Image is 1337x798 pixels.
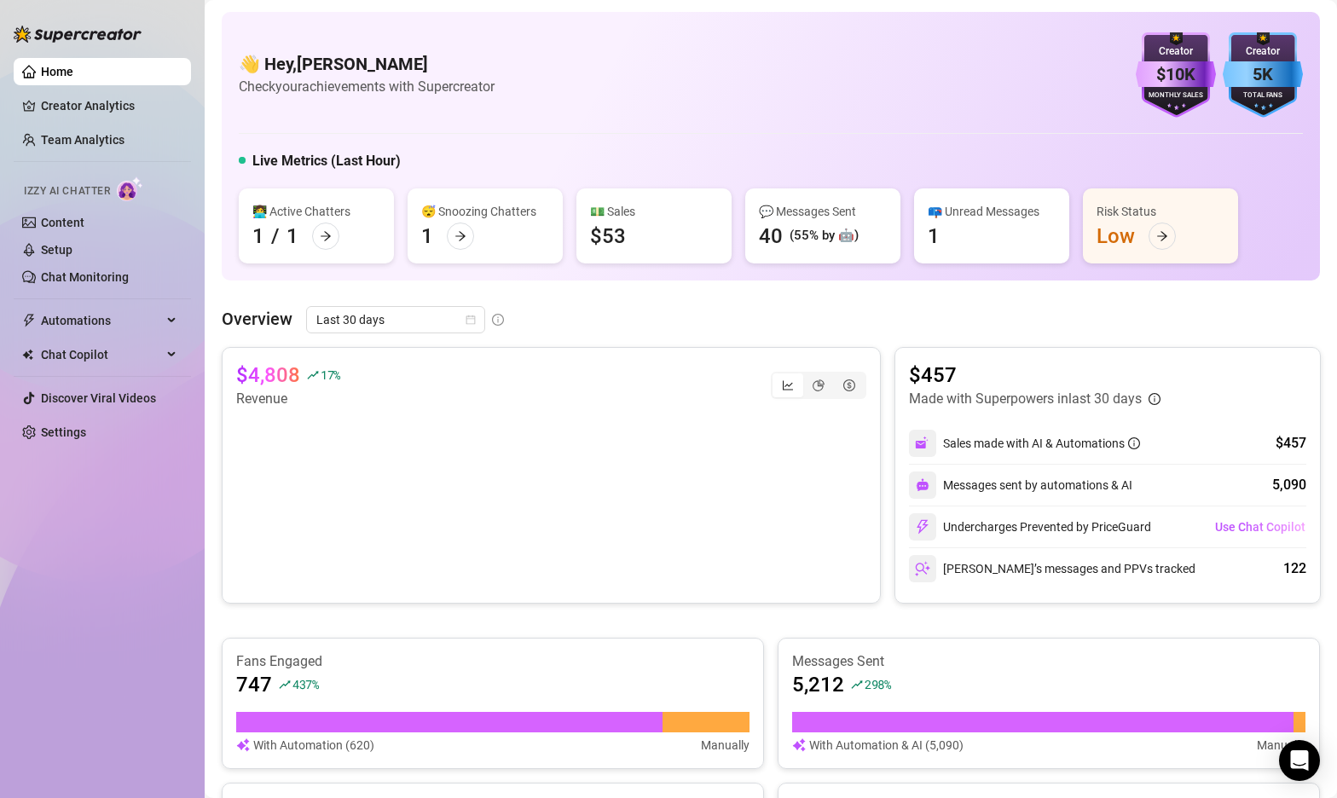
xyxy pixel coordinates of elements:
[909,471,1132,499] div: Messages sent by automations & AI
[236,736,250,755] img: svg%3e
[809,736,964,755] article: With Automation & AI (5,090)
[236,652,750,671] article: Fans Engaged
[316,307,475,332] span: Last 30 days
[915,436,930,451] img: svg%3e
[117,176,143,201] img: AI Chatter
[909,361,1160,389] article: $457
[252,223,264,250] div: 1
[286,223,298,250] div: 1
[851,679,863,691] span: rise
[24,183,110,199] span: Izzy AI Chatter
[790,226,859,246] div: (55% by 🤖)
[916,478,929,492] img: svg%3e
[909,389,1142,409] article: Made with Superpowers in last 30 days
[759,202,887,221] div: 💬 Messages Sent
[253,736,374,755] article: With Automation (620)
[41,216,84,229] a: Content
[865,676,891,692] span: 298 %
[909,555,1195,582] div: [PERSON_NAME]’s messages and PPVs tracked
[1283,558,1306,579] div: 122
[320,230,332,242] span: arrow-right
[915,519,930,535] img: svg%3e
[252,151,401,171] h5: Live Metrics (Last Hour)
[14,26,142,43] img: logo-BBDzfeDw.svg
[492,314,504,326] span: info-circle
[590,223,626,250] div: $53
[236,361,300,389] article: $4,808
[759,223,783,250] div: 40
[909,513,1151,541] div: Undercharges Prevented by PriceGuard
[943,434,1140,453] div: Sales made with AI & Automations
[22,349,33,361] img: Chat Copilot
[239,52,495,76] h4: 👋 Hey, [PERSON_NAME]
[1149,393,1160,405] span: info-circle
[41,425,86,439] a: Settings
[321,367,340,383] span: 17 %
[1279,740,1320,781] div: Open Intercom Messenger
[466,315,476,325] span: calendar
[792,671,844,698] article: 5,212
[279,679,291,691] span: rise
[222,306,292,332] article: Overview
[292,676,319,692] span: 437 %
[41,92,177,119] a: Creator Analytics
[252,202,380,221] div: 👩‍💻 Active Chatters
[41,307,162,334] span: Automations
[41,391,156,405] a: Discover Viral Videos
[792,736,806,755] img: svg%3e
[843,379,855,391] span: dollar-circle
[928,202,1056,221] div: 📪 Unread Messages
[1214,513,1306,541] button: Use Chat Copilot
[454,230,466,242] span: arrow-right
[1097,202,1224,221] div: Risk Status
[1257,736,1305,755] article: Manually
[41,270,129,284] a: Chat Monitoring
[1272,475,1306,495] div: 5,090
[813,379,825,391] span: pie-chart
[1276,433,1306,454] div: $457
[792,652,1305,671] article: Messages Sent
[307,369,319,381] span: rise
[1215,520,1305,534] span: Use Chat Copilot
[701,736,750,755] article: Manually
[782,379,794,391] span: line-chart
[41,65,73,78] a: Home
[1156,230,1168,242] span: arrow-right
[1223,43,1303,60] div: Creator
[421,202,549,221] div: 😴 Snoozing Chatters
[1223,61,1303,88] div: 5K
[22,314,36,327] span: thunderbolt
[236,389,340,409] article: Revenue
[590,202,718,221] div: 💵 Sales
[1223,32,1303,118] img: blue-badge-DgoSNQY1.svg
[421,223,433,250] div: 1
[41,243,72,257] a: Setup
[1136,61,1216,88] div: $10K
[1128,437,1140,449] span: info-circle
[915,561,930,576] img: svg%3e
[1136,43,1216,60] div: Creator
[928,223,940,250] div: 1
[1223,90,1303,101] div: Total Fans
[236,671,272,698] article: 747
[1136,90,1216,101] div: Monthly Sales
[1136,32,1216,118] img: purple-badge-B9DA21FR.svg
[41,341,162,368] span: Chat Copilot
[41,133,124,147] a: Team Analytics
[239,76,495,97] article: Check your achievements with Supercreator
[771,372,866,399] div: segmented control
